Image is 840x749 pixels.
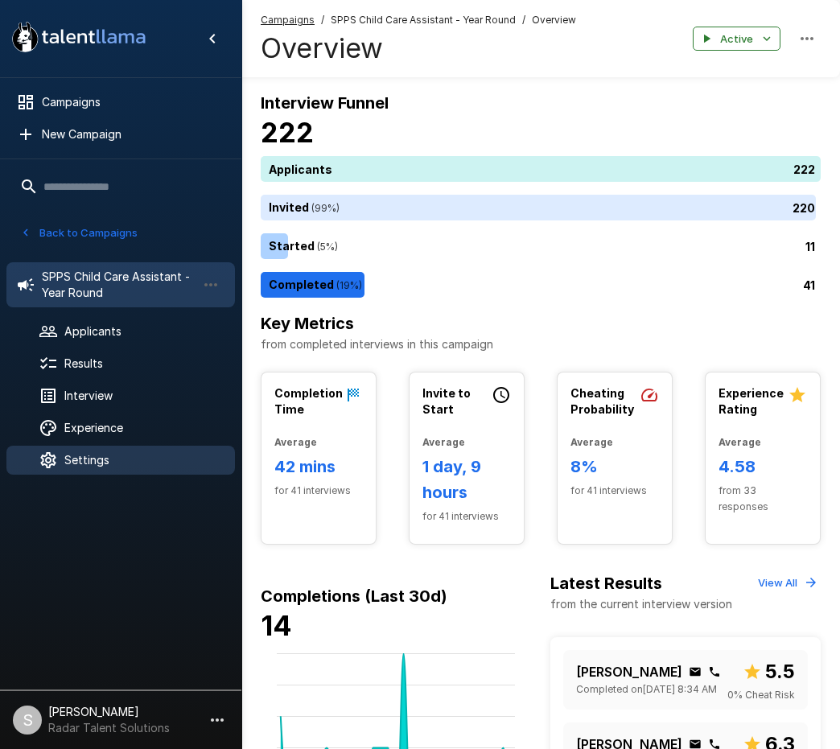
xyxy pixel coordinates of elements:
[803,277,815,294] p: 41
[754,570,821,595] button: View All
[274,436,317,448] b: Average
[570,483,659,499] span: for 41 interviews
[719,454,807,479] h6: 4.58
[274,454,363,479] h6: 42 mins
[274,386,343,416] b: Completion Time
[550,596,732,612] p: from the current interview version
[261,609,292,642] b: 14
[422,436,465,448] b: Average
[805,238,815,255] p: 11
[570,454,659,479] h6: 8%
[522,12,525,28] span: /
[261,14,315,26] u: Campaigns
[274,483,363,499] span: for 41 interviews
[570,436,613,448] b: Average
[331,12,516,28] span: SPPS Child Care Assistant - Year Round
[708,665,721,678] div: Click to copy
[261,336,821,352] p: from completed interviews in this campaign
[793,200,815,216] p: 220
[261,116,314,149] b: 222
[422,386,471,416] b: Invite to Start
[261,586,447,606] b: Completions (Last 30d)
[422,454,511,505] h6: 1 day, 9 hours
[261,93,389,113] b: Interview Funnel
[743,656,795,687] span: Overall score out of 10
[261,314,354,333] b: Key Metrics
[719,483,807,515] span: from 33 responses
[576,681,717,698] span: Completed on [DATE] 8:34 AM
[550,574,662,593] b: Latest Results
[570,386,634,416] b: Cheating Probability
[689,665,702,678] div: Click to copy
[719,436,761,448] b: Average
[576,662,682,681] p: [PERSON_NAME]
[321,12,324,28] span: /
[693,27,780,51] button: Active
[727,687,795,703] span: 0 % Cheat Risk
[765,660,795,683] b: 5.5
[261,31,576,65] h4: Overview
[719,386,784,416] b: Experience Rating
[422,508,511,525] span: for 41 interviews
[793,161,815,178] p: 222
[532,12,576,28] span: Overview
